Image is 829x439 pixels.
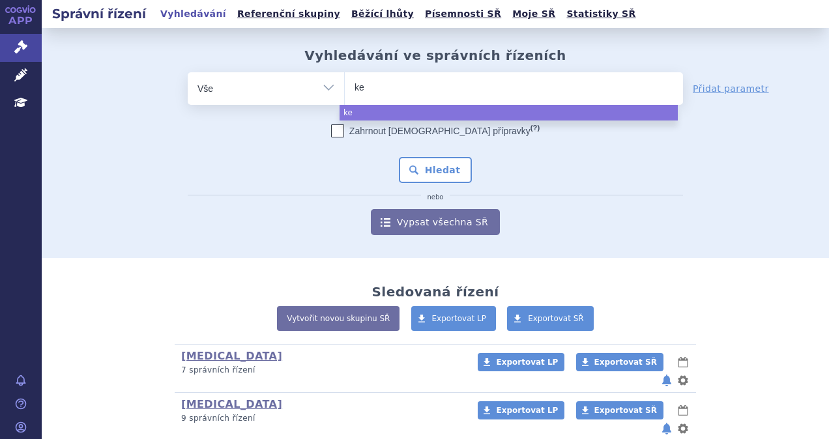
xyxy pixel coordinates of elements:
[531,124,540,132] abbr: (?)
[399,157,473,183] button: Hledat
[421,193,450,201] i: nebo
[181,365,461,376] p: 7 správních řízení
[181,398,282,410] a: [MEDICAL_DATA]
[507,306,594,331] a: Exportovat SŘ
[594,406,657,415] span: Exportovat SŘ
[411,306,497,331] a: Exportovat LP
[576,353,663,371] a: Exportovat SŘ
[304,48,566,63] h2: Vyhledávání ve správních řízeních
[371,209,500,235] a: Vypsat všechna SŘ
[496,406,558,415] span: Exportovat LP
[181,350,282,362] a: [MEDICAL_DATA]
[676,421,690,436] button: nastavení
[676,403,690,418] button: lhůty
[508,5,559,23] a: Moje SŘ
[676,373,690,388] button: nastavení
[594,358,657,367] span: Exportovat SŘ
[42,5,156,23] h2: Správní řízení
[576,401,663,419] a: Exportovat SŘ
[181,413,461,424] p: 9 správních řízení
[277,306,400,331] a: Vytvořit novou skupinu SŘ
[660,373,673,388] button: notifikace
[562,5,639,23] a: Statistiky SŘ
[371,284,499,300] h2: Sledovaná řízení
[347,5,418,23] a: Běžící lhůty
[340,105,678,120] li: ke
[156,5,230,23] a: Vyhledávání
[432,314,487,323] span: Exportovat LP
[676,354,690,370] button: lhůty
[528,314,584,323] span: Exportovat SŘ
[233,5,344,23] a: Referenční skupiny
[421,5,505,23] a: Písemnosti SŘ
[478,401,564,419] a: Exportovat LP
[496,358,558,367] span: Exportovat LP
[478,353,564,371] a: Exportovat LP
[331,124,540,137] label: Zahrnout [DEMOGRAPHIC_DATA] přípravky
[660,421,673,436] button: notifikace
[693,82,769,95] a: Přidat parametr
